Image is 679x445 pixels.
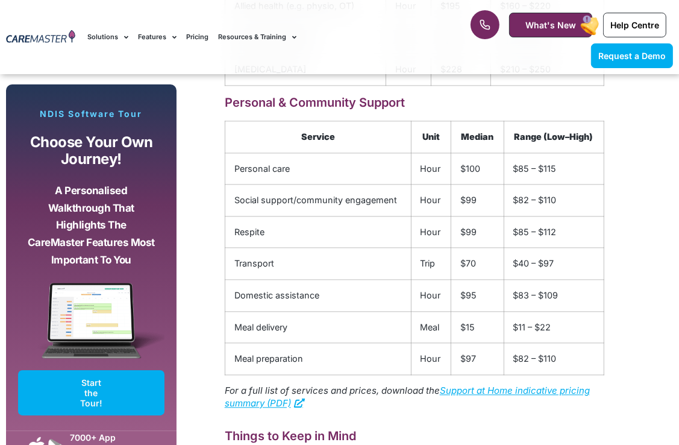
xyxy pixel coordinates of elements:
[603,13,666,37] a: Help Centre
[87,17,433,57] nav: Menu
[451,216,504,248] td: $99
[411,185,451,216] td: Hour
[461,131,493,142] strong: Median
[74,377,109,408] span: Start the Tour!
[504,216,604,248] td: $85 – $112
[411,153,451,185] td: Hour
[610,20,659,30] span: Help Centre
[27,182,155,268] p: A personalised walkthrough that highlights the CareMaster features most important to you
[451,343,504,375] td: $97
[451,185,504,216] td: $99
[411,311,451,343] td: Meal
[451,311,504,343] td: $15
[411,343,451,375] td: Hour
[27,134,155,168] p: Choose your own journey!
[504,153,604,185] td: $85 – $115
[138,17,177,57] a: Features
[411,280,451,312] td: Hour
[225,248,411,280] td: Transport
[451,280,504,312] td: $95
[451,248,504,280] td: $70
[218,17,296,57] a: Resources & Training
[591,43,673,68] a: Request a Demo
[411,216,451,248] td: Hour
[411,248,451,280] td: Trip
[225,385,590,409] a: Support at Home indicative pricing summary (PDF)
[525,20,576,30] span: What's New
[504,343,604,375] td: $82 – $110
[225,343,411,375] td: Meal preparation
[504,280,604,312] td: $83 – $109
[225,216,411,248] td: Respite
[504,248,604,280] td: $40 – $97
[504,185,604,216] td: $82 – $110
[87,17,128,57] a: Solutions
[18,109,164,119] p: NDIS Software Tour
[6,30,75,45] img: CareMaster Logo
[225,153,411,185] td: Personal care
[225,385,590,409] em: For a full list of services and prices, download the
[451,153,504,185] td: $100
[225,311,411,343] td: Meal delivery
[515,131,593,142] strong: Range (Low–High)
[225,95,604,111] h3: Personal & Community Support
[225,280,411,312] td: Domestic assistance
[225,185,411,216] td: Social support/community engagement
[504,311,604,343] td: $11 – $22
[18,283,164,370] img: CareMaster Software Mockup on Screen
[225,428,604,444] h2: Things to Keep in Mind
[422,131,440,142] strong: Unit
[186,17,208,57] a: Pricing
[509,13,592,37] a: What's New
[598,51,666,61] span: Request a Demo
[18,370,164,415] a: Start the Tour!
[301,131,335,142] strong: Service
